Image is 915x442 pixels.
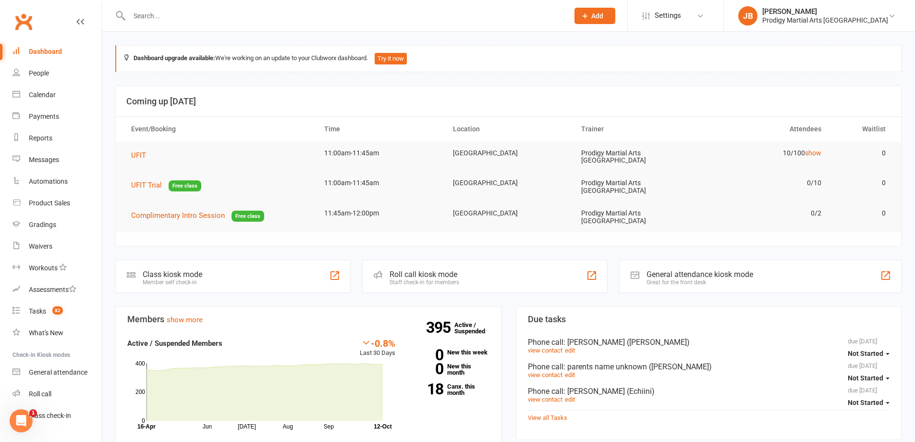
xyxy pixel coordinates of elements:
a: view contact [528,396,562,403]
div: -0.8% [360,338,395,348]
td: 11:00am-11:45am [316,172,444,194]
strong: 395 [426,320,454,335]
span: 82 [52,306,63,315]
div: Payments [29,113,59,120]
div: Phone call [528,362,890,371]
a: Dashboard [12,41,101,63]
strong: 0 [410,362,443,376]
div: General attendance kiosk mode [647,270,753,279]
td: Prodigy Martial Arts [GEOGRAPHIC_DATA] [573,142,701,172]
div: Last 30 Days [360,338,395,358]
a: What's New [12,322,101,344]
td: 10/100 [701,142,830,164]
h3: Coming up [DATE] [126,97,891,106]
a: edit [565,396,575,403]
td: 11:45am-12:00pm [316,202,444,225]
h3: Due tasks [528,315,890,324]
td: Prodigy Martial Arts [GEOGRAPHIC_DATA] [573,202,701,232]
span: : [PERSON_NAME] ([PERSON_NAME]) [563,338,690,347]
div: Automations [29,177,68,185]
strong: Dashboard upgrade available: [134,54,215,62]
span: : parents name unknown ([PERSON_NAME]) [563,362,712,371]
div: We're working on an update to your Clubworx dashboard. [115,45,902,72]
a: Payments [12,106,101,127]
a: view contact [528,347,562,354]
div: Product Sales [29,199,70,207]
span: : [PERSON_NAME] (Echiini) [563,387,655,396]
a: Roll call [12,383,101,405]
span: Not Started [848,374,883,382]
div: Member self check-in [143,279,202,286]
th: Waitlist [830,117,894,141]
strong: 18 [410,382,443,396]
td: 11:00am-11:45am [316,142,444,164]
a: Reports [12,127,101,149]
button: Not Started [848,369,890,387]
h3: Members [127,315,489,324]
button: Try it now [375,53,407,64]
button: UFIT [131,150,153,161]
a: Calendar [12,84,101,106]
td: 0/2 [701,202,830,225]
a: Automations [12,171,101,192]
div: Class kiosk mode [143,270,202,279]
a: People [12,63,101,84]
div: [PERSON_NAME] [762,7,888,16]
div: JB [738,6,757,25]
span: Free class [169,180,201,191]
span: Free class [232,211,264,222]
div: What's New [29,329,63,337]
div: Gradings [29,221,56,228]
a: Waivers [12,236,101,257]
button: Not Started [848,394,890,411]
th: Time [316,117,444,141]
a: Tasks 82 [12,301,101,322]
strong: 0 [410,348,443,362]
td: 0 [830,172,894,194]
div: Waivers [29,242,52,250]
a: General attendance kiosk mode [12,362,101,383]
a: edit [565,371,575,379]
div: Phone call [528,387,890,396]
th: Location [444,117,573,141]
a: view contact [528,371,562,379]
a: 0New this month [410,363,489,376]
div: Great for the front desk [647,279,753,286]
a: Clubworx [12,10,36,34]
a: 18Canx. this month [410,383,489,396]
span: Add [591,12,603,20]
div: Reports [29,134,52,142]
a: View all Tasks [528,414,567,421]
strong: Active / Suspended Members [127,339,222,348]
a: Product Sales [12,192,101,214]
a: 0New this week [410,349,489,355]
span: UFIT [131,151,146,160]
td: 0/10 [701,172,830,194]
div: Assessments [29,286,76,293]
button: Add [574,8,615,24]
th: Event/Booking [122,117,316,141]
a: edit [565,347,575,354]
div: Roll call kiosk mode [390,270,459,279]
td: [GEOGRAPHIC_DATA] [444,172,573,194]
td: Prodigy Martial Arts [GEOGRAPHIC_DATA] [573,172,701,202]
span: Not Started [848,399,883,406]
div: Workouts [29,264,58,272]
div: Class check-in [29,412,71,419]
td: 0 [830,142,894,164]
iframe: Intercom live chat [10,409,33,432]
td: [GEOGRAPHIC_DATA] [444,142,573,164]
a: 395Active / Suspended [454,315,497,341]
span: Complimentary Intro Session [131,211,225,220]
div: Dashboard [29,48,62,55]
button: Not Started [848,345,890,362]
div: Messages [29,156,59,164]
div: Prodigy Martial Arts [GEOGRAPHIC_DATA] [762,16,888,25]
a: Class kiosk mode [12,405,101,427]
div: Staff check-in for members [390,279,459,286]
input: Search... [126,9,562,23]
div: Phone call [528,338,890,347]
span: 1 [29,409,37,417]
div: Calendar [29,91,56,99]
a: Gradings [12,214,101,236]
